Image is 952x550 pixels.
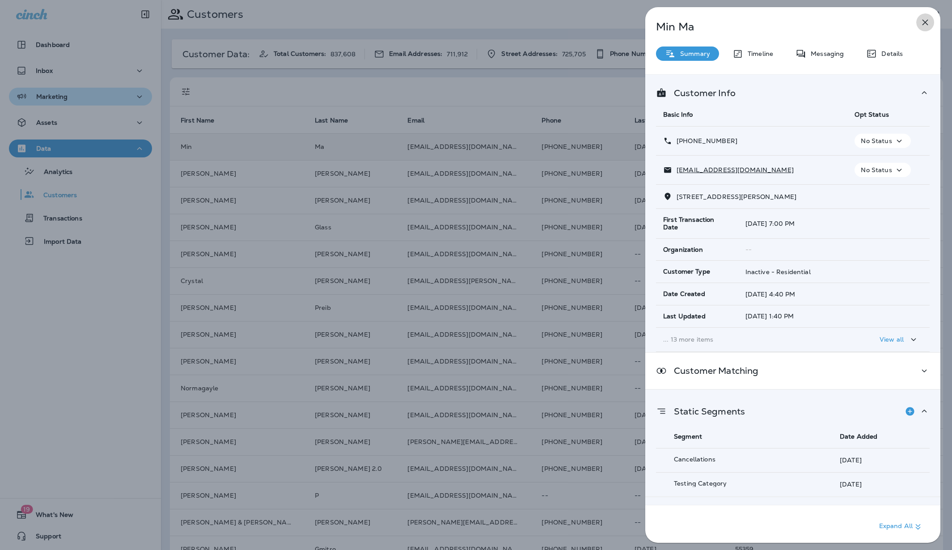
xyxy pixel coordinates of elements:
[656,21,900,33] p: Min Ma
[855,110,889,118] span: Opt Status
[663,246,703,254] span: Organization
[743,50,773,57] p: Timeline
[672,166,794,173] p: [EMAIL_ADDRESS][DOMAIN_NAME]
[840,432,877,440] span: Date Added
[861,166,892,173] p: No Status
[663,216,731,231] span: First Transaction Date
[745,220,795,228] span: [DATE] 7:00 PM
[861,137,892,144] p: No Status
[663,290,705,298] span: Date Created
[745,290,795,298] span: [DATE] 4:40 PM
[672,137,737,144] p: [PHONE_NUMBER]
[677,193,796,201] span: [STREET_ADDRESS][PERSON_NAME]
[901,402,919,420] button: Add to Static Segment
[840,457,862,464] p: [DATE]
[879,521,923,532] p: Expand All
[674,480,797,487] p: Testing Category
[745,268,811,276] span: Inactive - Residential
[877,50,903,57] p: Details
[663,268,710,275] span: Customer Type
[674,456,797,463] p: Cancellations
[840,481,862,488] p: [DATE]
[745,245,752,254] span: --
[806,50,844,57] p: Messaging
[880,336,904,343] p: View all
[667,408,745,415] p: Static Segments
[745,312,794,320] span: [DATE] 1:40 PM
[667,89,736,97] p: Customer Info
[674,432,702,440] span: Segment
[676,50,710,57] p: Summary
[663,313,706,320] span: Last Updated
[855,163,910,177] button: No Status
[876,519,927,535] button: Expand All
[667,367,758,374] p: Customer Matching
[663,110,693,118] span: Basic Info
[855,134,910,148] button: No Status
[663,336,840,343] p: ... 13 more items
[876,331,922,348] button: View all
